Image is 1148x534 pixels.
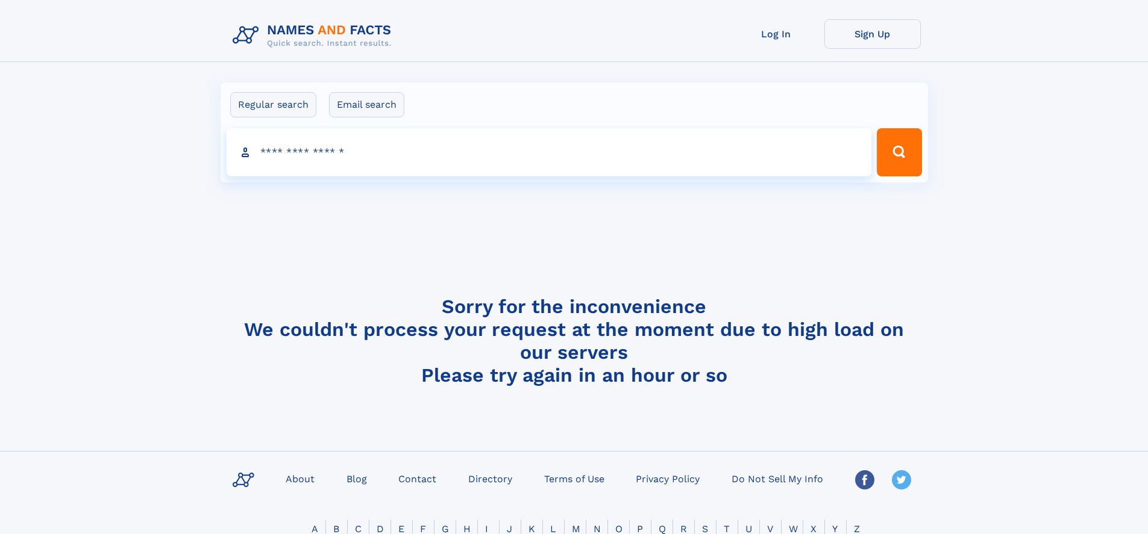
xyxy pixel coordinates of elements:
label: Regular search [230,92,316,117]
img: Logo Names and Facts [228,19,401,52]
img: Twitter [892,470,911,489]
label: Email search [329,92,404,117]
a: Blog [342,470,372,487]
button: Search Button [877,128,921,176]
img: Facebook [855,470,874,489]
input: search input [227,128,872,176]
a: Directory [463,470,517,487]
a: Sign Up [824,19,921,49]
a: Log In [728,19,824,49]
a: Contact [394,470,441,487]
a: About [281,470,319,487]
h4: Sorry for the inconvenience We couldn't process your request at the moment due to high load on ou... [228,295,921,387]
a: Privacy Policy [631,470,704,487]
a: Terms of Use [539,470,609,487]
a: Do Not Sell My Info [727,470,828,487]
